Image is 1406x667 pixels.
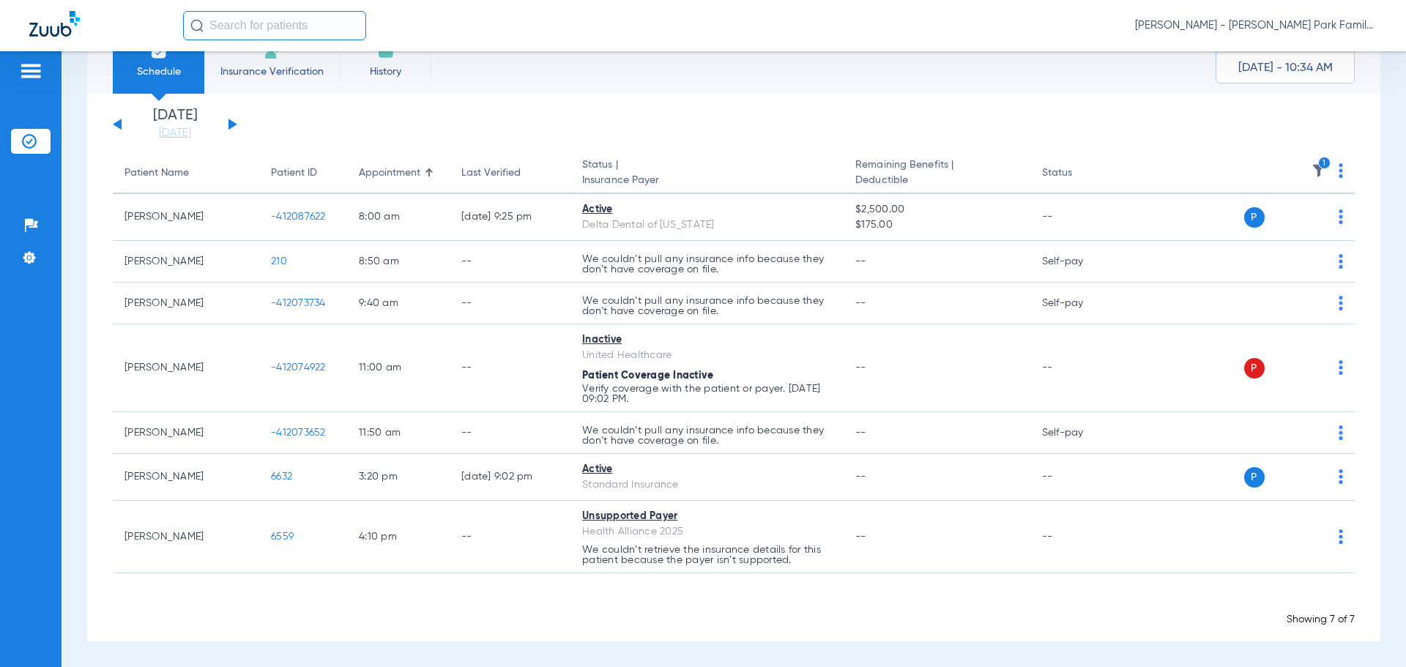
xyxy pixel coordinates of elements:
[113,324,259,412] td: [PERSON_NAME]
[855,532,866,542] span: --
[582,332,832,348] div: Inactive
[1244,207,1265,228] span: P
[582,545,832,565] p: We couldn’t retrieve the insurance details for this patient because the payer isn’t supported.
[150,42,168,60] img: Schedule
[377,42,395,60] img: History
[183,11,366,40] input: Search for patients
[1030,194,1129,241] td: --
[582,462,832,477] div: Active
[271,165,317,181] div: Patient ID
[271,212,326,222] span: -412087622
[582,217,832,233] div: Delta Dental of [US_STATE]
[582,509,832,524] div: Unsupported Payer
[582,173,832,188] span: Insurance Payer
[582,296,832,316] p: We couldn’t pull any insurance info because they don’t have coverage on file.
[29,11,80,37] img: Zuub Logo
[190,19,204,32] img: Search Icon
[351,64,420,79] span: History
[582,425,832,446] p: We couldn’t pull any insurance info because they don’t have coverage on file.
[855,173,1018,188] span: Deductible
[1339,425,1343,440] img: group-dot-blue.svg
[1030,283,1129,324] td: Self-pay
[113,194,259,241] td: [PERSON_NAME]
[347,501,450,573] td: 4:10 PM
[582,254,832,275] p: We couldn’t pull any insurance info because they don’t have coverage on file.
[1318,157,1331,170] i: 1
[450,324,570,412] td: --
[1030,501,1129,573] td: --
[359,165,438,181] div: Appointment
[1030,153,1129,194] th: Status
[1339,209,1343,224] img: group-dot-blue.svg
[359,165,420,181] div: Appointment
[1030,412,1129,454] td: Self-pay
[271,362,326,373] span: -412074922
[347,283,450,324] td: 9:40 AM
[1135,18,1377,33] span: [PERSON_NAME] - [PERSON_NAME] Park Family Dentistry
[855,472,866,482] span: --
[1287,614,1355,625] span: Showing 7 of 7
[347,324,450,412] td: 11:00 AM
[124,64,193,79] span: Schedule
[215,64,329,79] span: Insurance Verification
[1238,61,1333,75] span: [DATE] - 10:34 AM
[450,241,570,283] td: --
[582,348,832,363] div: United Healthcare
[1339,296,1343,310] img: group-dot-blue.svg
[271,428,326,438] span: -412073652
[450,412,570,454] td: --
[1244,358,1265,379] span: P
[271,298,326,308] span: -412073734
[347,454,450,501] td: 3:20 PM
[131,108,219,141] li: [DATE]
[113,454,259,501] td: [PERSON_NAME]
[271,256,287,267] span: 210
[347,194,450,241] td: 8:00 AM
[855,428,866,438] span: --
[461,165,559,181] div: Last Verified
[124,165,248,181] div: Patient Name
[582,370,713,381] span: Patient Coverage Inactive
[855,298,866,308] span: --
[1339,360,1343,375] img: group-dot-blue.svg
[1030,324,1129,412] td: --
[855,256,866,267] span: --
[264,42,281,60] img: Manual Insurance Verification
[450,454,570,501] td: [DATE] 9:02 PM
[1339,469,1343,484] img: group-dot-blue.svg
[1339,254,1343,269] img: group-dot-blue.svg
[1339,529,1343,544] img: group-dot-blue.svg
[450,194,570,241] td: [DATE] 9:25 PM
[113,412,259,454] td: [PERSON_NAME]
[113,241,259,283] td: [PERSON_NAME]
[461,165,521,181] div: Last Verified
[1030,454,1129,501] td: --
[450,283,570,324] td: --
[113,283,259,324] td: [PERSON_NAME]
[855,362,866,373] span: --
[271,165,335,181] div: Patient ID
[1244,467,1265,488] span: P
[450,501,570,573] td: --
[582,524,832,540] div: Health Alliance 2025
[347,412,450,454] td: 11:50 AM
[582,384,832,404] p: Verify coverage with the patient or payer. [DATE] 09:02 PM.
[113,501,259,573] td: [PERSON_NAME]
[19,62,42,80] img: hamburger-icon
[570,153,844,194] th: Status |
[271,532,294,542] span: 6559
[582,477,832,493] div: Standard Insurance
[131,126,219,141] a: [DATE]
[844,153,1030,194] th: Remaining Benefits |
[124,165,189,181] div: Patient Name
[347,241,450,283] td: 8:50 AM
[271,472,292,482] span: 6632
[855,217,1018,233] span: $175.00
[1030,241,1129,283] td: Self-pay
[855,202,1018,217] span: $2,500.00
[1312,163,1326,178] img: filter.svg
[1339,163,1343,178] img: group-dot-blue.svg
[582,202,832,217] div: Active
